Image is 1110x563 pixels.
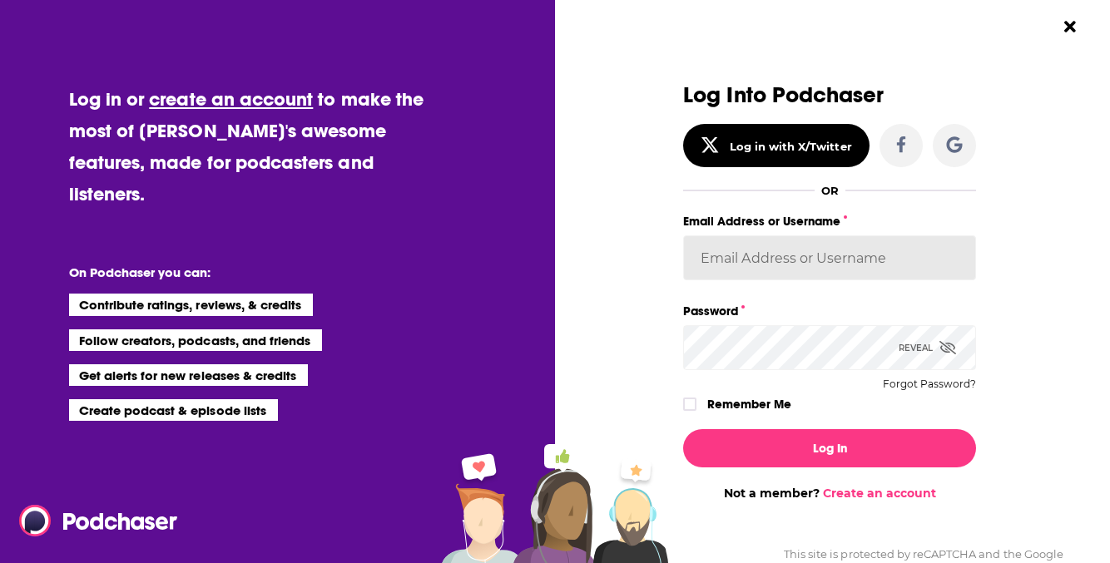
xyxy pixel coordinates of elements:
a: create an account [149,87,313,111]
h3: Log Into Podchaser [683,83,976,107]
button: Log In [683,429,976,467]
button: Close Button [1054,11,1086,42]
button: Log in with X/Twitter [683,124,870,167]
div: Log in with X/Twitter [730,140,852,153]
img: Podchaser - Follow, Share and Rate Podcasts [19,505,179,536]
label: Remember Me [707,393,791,415]
li: Contribute ratings, reviews, & credits [69,294,314,315]
a: Create an account [823,486,936,501]
label: Email Address or Username [683,210,976,232]
li: Follow creators, podcasts, and friends [69,329,323,351]
a: Podchaser - Follow, Share and Rate Podcasts [19,505,166,536]
div: Not a member? [683,486,976,501]
button: Forgot Password? [883,378,976,390]
li: Create podcast & episode lists [69,399,278,421]
div: Reveal [899,325,956,370]
li: Get alerts for new releases & credits [69,364,308,386]
input: Email Address or Username [683,235,976,280]
li: On Podchaser you can: [69,264,402,280]
div: OR [821,184,839,197]
label: Password [683,300,976,322]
